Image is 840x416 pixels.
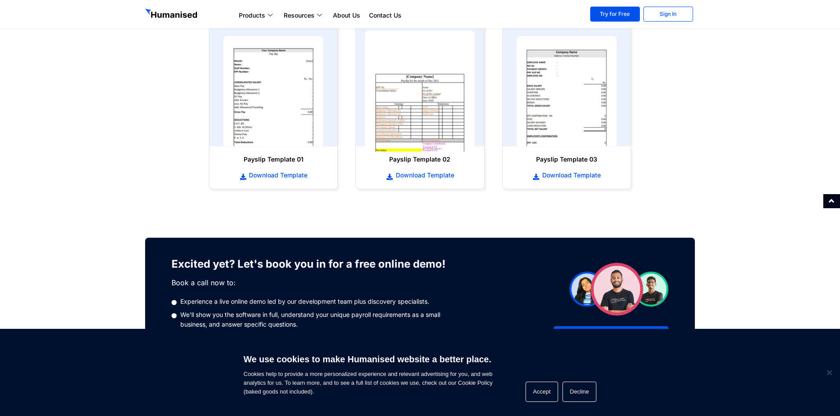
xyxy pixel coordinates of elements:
[365,170,475,180] a: Download Template
[178,310,460,329] span: We'll show you the software in full, understand your unique payroll requirements as a small busin...
[365,10,406,21] a: Contact Us
[365,31,475,152] img: payslip template
[643,7,693,22] a: Sign In
[218,170,329,180] a: Download Template
[172,277,460,288] p: Book a call now to:
[244,349,493,396] span: Cookies help to provide a more personalized experience and relevant advertising for you, and web ...
[329,10,365,21] a: About Us
[279,10,329,21] a: Resources
[218,155,329,164] h6: Payslip Template 01
[554,326,668,345] a: Book Free Demo
[517,36,617,146] img: payslip template
[562,382,596,402] button: Decline
[825,368,833,377] span: Decline
[234,10,279,21] a: Products
[526,382,558,402] button: Accept
[365,155,475,164] h6: Payslip Template 02
[244,353,493,365] h6: We use cookies to make Humanised website a better place.
[172,255,460,273] h3: Excited yet? Let's book you in for a free online demo!
[540,171,601,180] span: Download Template
[511,170,622,180] a: Download Template
[223,36,323,146] img: payslip template
[247,171,307,180] span: Download Template
[145,9,199,20] img: GetHumanised Logo
[178,297,429,306] span: Experience a live online demo led by our development team plus discovery specialists.
[394,171,454,180] span: Download Template
[511,155,622,164] h6: Payslip Template 03
[590,7,640,22] a: Try for Free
